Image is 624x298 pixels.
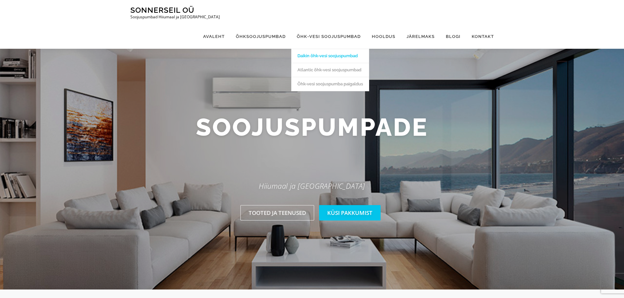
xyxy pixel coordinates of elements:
a: Õhk-vesi soojuspumbad [291,24,366,49]
h2: Soojuspumpade [125,111,499,175]
span: remont [255,143,369,175]
a: Õhk-vesi soojuspumba paigaldus [292,77,369,91]
a: Daikin õhk-vesi soojuspumbad [292,49,369,63]
a: Hooldus [366,24,401,49]
a: Õhksoojuspumbad [230,24,291,49]
a: Blogi [440,24,466,49]
a: Atlantic õhk-vesi soojuspumbad [292,63,369,77]
a: Sonnerseil OÜ [130,6,194,14]
p: Soojuspumbad Hiiumaal ja [GEOGRAPHIC_DATA] [130,15,220,19]
a: Tooted ja teenused [240,205,314,220]
a: Küsi pakkumist [319,205,381,220]
a: Järelmaks [401,24,440,49]
a: Kontakt [466,24,494,49]
a: Avaleht [198,24,230,49]
p: Hiiumaal ja [GEOGRAPHIC_DATA] [125,180,499,192]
